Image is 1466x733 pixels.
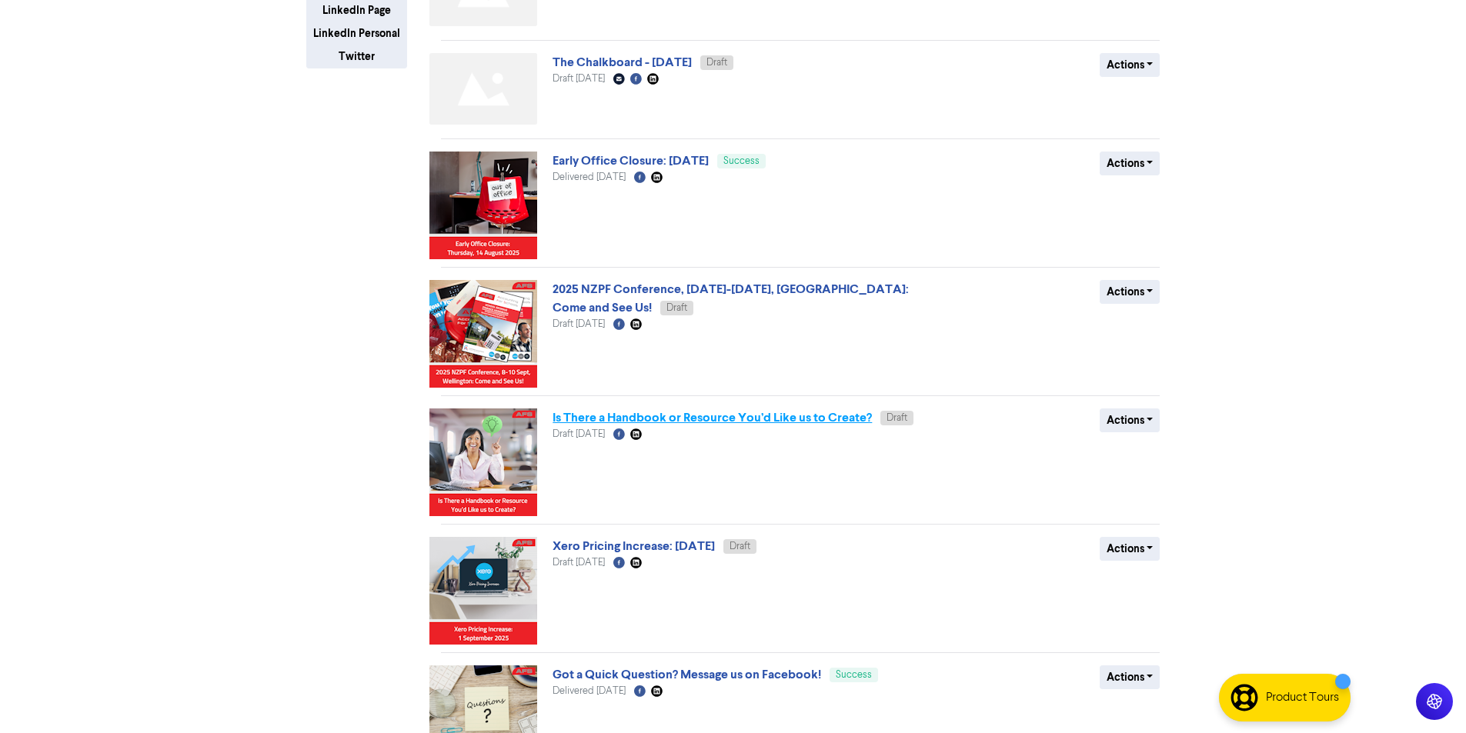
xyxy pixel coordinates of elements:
[887,413,907,423] span: Draft
[836,670,872,680] span: Success
[553,410,872,425] a: Is There a Handbook or Resource You’d Like us to Create?
[1100,665,1160,689] button: Actions
[429,280,537,388] img: image_1753921369968.png
[306,22,407,45] button: LinkedIn Personal
[1100,537,1160,561] button: Actions
[553,55,692,70] a: The Chalkboard - [DATE]
[706,58,727,68] span: Draft
[306,45,407,68] button: Twitter
[429,152,537,259] img: image_1754003806515.png
[1100,280,1160,304] button: Actions
[429,53,537,125] img: Not found
[429,408,537,516] img: image_1753920529526.png
[553,319,605,329] span: Draft [DATE]
[666,303,687,313] span: Draft
[553,538,715,554] a: Xero Pricing Increase: [DATE]
[1100,152,1160,175] button: Actions
[1273,567,1466,733] iframe: Chat Widget
[730,541,750,551] span: Draft
[553,172,626,182] span: Delivered [DATE]
[1100,408,1160,432] button: Actions
[553,686,626,696] span: Delivered [DATE]
[553,558,605,568] span: Draft [DATE]
[1100,53,1160,77] button: Actions
[723,156,760,166] span: Success
[553,74,605,84] span: Draft [DATE]
[553,667,821,682] a: Got a Quick Question? Message us on Facebook!
[553,282,909,315] a: 2025 NZPF Conference, [DATE]-[DATE], [GEOGRAPHIC_DATA]: Come and See Us!
[429,537,537,645] img: image_1753919173014.png
[553,153,709,168] a: Early Office Closure: [DATE]
[553,429,605,439] span: Draft [DATE]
